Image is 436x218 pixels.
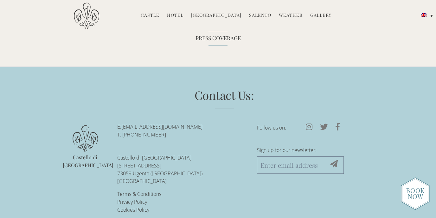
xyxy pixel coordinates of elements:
[421,13,426,17] img: English
[257,123,344,132] p: Follow us on:
[310,12,331,19] a: Gallery
[141,12,159,19] a: Castle
[257,145,344,156] label: Sign up for our newsletter:
[121,123,202,130] a: [EMAIL_ADDRESS][DOMAIN_NAME]
[167,12,183,19] a: Hotel
[63,154,108,169] p: Castello di [GEOGRAPHIC_DATA]
[279,12,303,19] a: Weather
[74,3,99,29] img: Castello di Ugento
[73,125,98,152] img: logo.png
[191,12,241,19] a: [GEOGRAPHIC_DATA]
[401,177,430,210] img: new-booknow.png
[117,206,149,213] a: Cookies Policy
[117,123,247,139] p: E: T: [PHONE_NUMBER]
[80,87,369,109] h3: Contact Us:
[257,156,344,174] input: Enter email address
[117,191,161,197] a: Terms & Conditions
[117,154,247,185] p: Castello di [GEOGRAPHIC_DATA] [STREET_ADDRESS] 73059 Ugento ([GEOGRAPHIC_DATA]) [GEOGRAPHIC_DATA]
[249,12,271,19] a: Salento
[117,198,147,205] a: Privacy Policy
